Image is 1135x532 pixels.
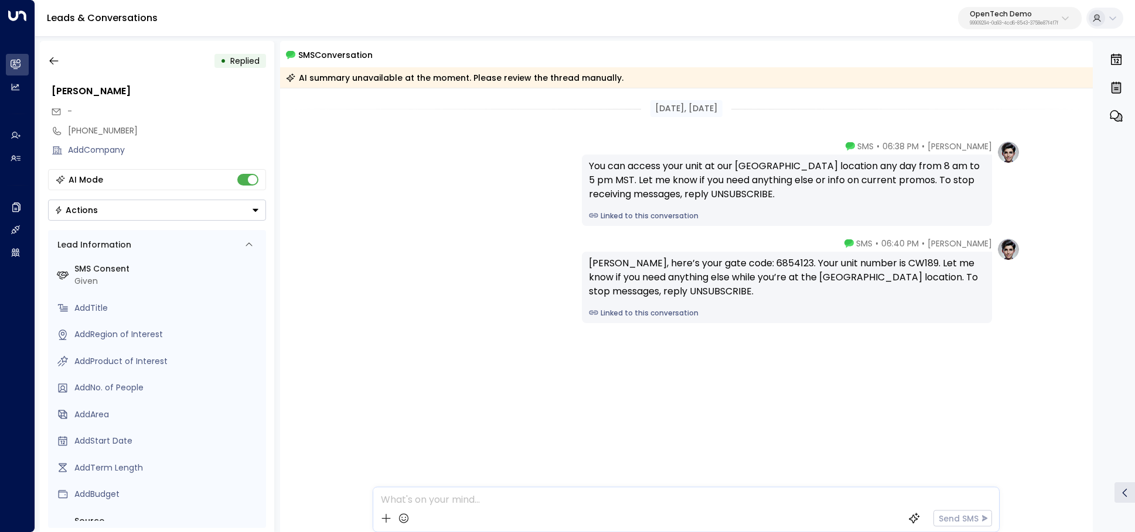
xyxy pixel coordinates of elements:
[877,140,880,152] span: •
[52,84,266,98] div: [PERSON_NAME]
[67,105,72,117] span: -
[74,382,261,394] div: AddNo. of People
[47,11,158,25] a: Leads & Conversations
[74,435,261,447] div: AddStart Date
[53,239,131,251] div: Lead Information
[74,409,261,421] div: AddArea
[589,308,985,318] a: Linked to this conversation
[875,238,878,249] span: •
[589,211,985,221] a: Linked to this conversation
[857,140,874,152] span: SMS
[928,238,992,249] span: [PERSON_NAME]
[69,174,103,186] div: AI Mode
[882,140,919,152] span: 06:38 PM
[922,140,925,152] span: •
[856,238,872,249] span: SMS
[74,263,261,275] label: SMS Consent
[650,100,722,117] div: [DATE], [DATE]
[970,11,1058,18] p: OpenTech Demo
[298,48,373,61] span: SMS Conversation
[74,302,261,314] div: AddTitle
[922,238,925,249] span: •
[928,140,992,152] span: [PERSON_NAME]
[74,462,261,474] div: AddTerm Length
[286,72,623,84] div: AI summary unavailable at the moment. Please review the thread manually.
[997,238,1020,261] img: profile-logo.png
[997,140,1020,164] img: profile-logo.png
[54,205,98,215] div: Actions
[68,125,266,137] div: [PHONE_NUMBER]
[74,328,261,341] div: AddRegion of Interest
[589,256,985,298] div: [PERSON_NAME], here’s your gate code: 6854123. Your unit number is CW189. Let me know if you need...
[68,144,266,156] div: AddCompany
[958,7,1082,29] button: OpenTech Demo99909294-0a93-4cd6-8543-3758e87f4f7f
[74,488,261,500] div: AddBudget
[220,50,226,71] div: •
[74,275,261,287] div: Given
[48,200,266,221] div: Button group with a nested menu
[48,200,266,221] button: Actions
[881,238,919,249] span: 06:40 PM
[74,515,261,527] label: Source
[970,21,1058,26] p: 99909294-0a93-4cd6-8543-3758e87f4f7f
[589,159,985,201] div: You can access your unit at our [GEOGRAPHIC_DATA] location any day from 8 am to 5 pm MST. Let me ...
[230,55,260,67] span: Replied
[74,355,261,368] div: AddProduct of Interest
